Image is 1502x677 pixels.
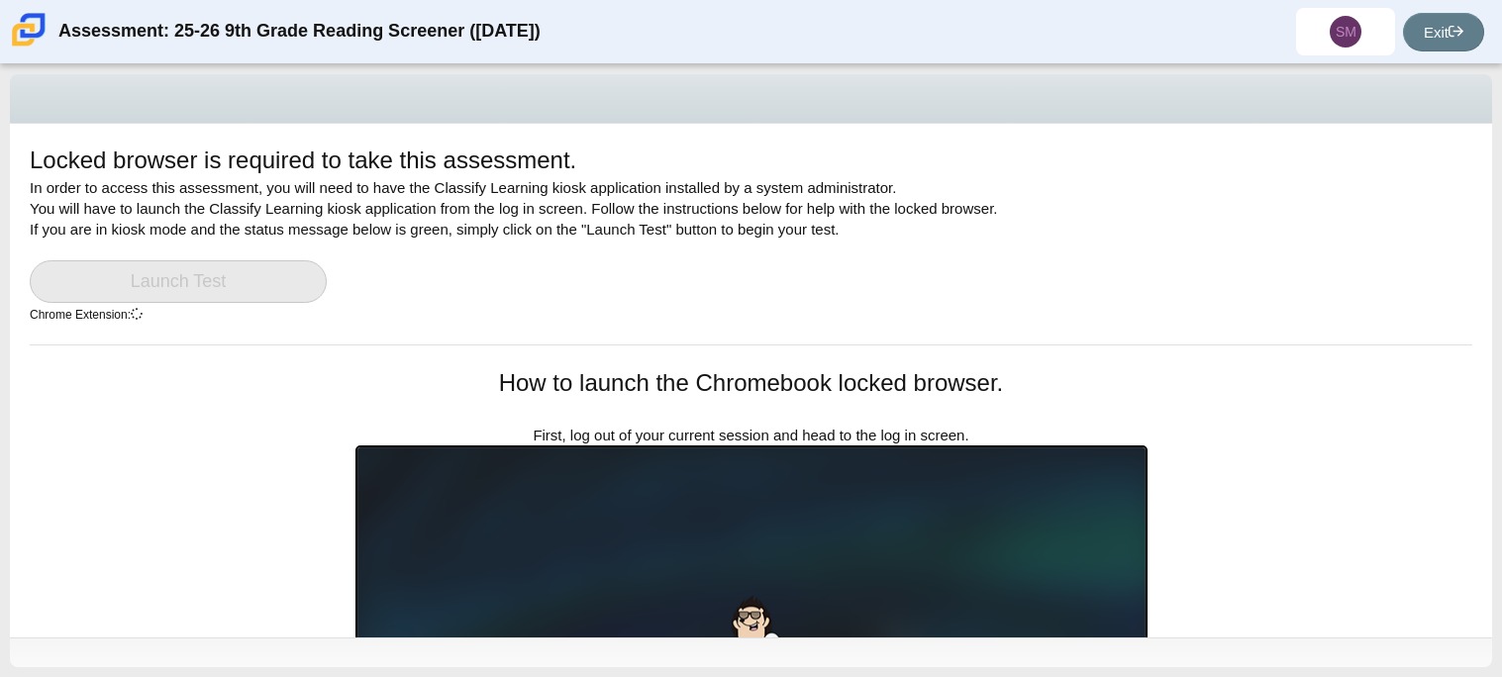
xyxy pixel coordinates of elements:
a: Exit [1403,13,1484,51]
h1: Locked browser is required to take this assessment. [30,144,576,177]
small: Chrome Extension: [30,308,143,322]
h1: How to launch the Chromebook locked browser. [355,366,1148,400]
div: Assessment: 25-26 9th Grade Reading Screener ([DATE]) [58,8,541,55]
div: In order to access this assessment, you will need to have the Classify Learning kiosk application... [30,144,1472,344]
span: SM [1336,25,1356,39]
a: Launch Test [30,260,327,303]
a: Carmen School of Science & Technology [8,37,50,53]
img: Carmen School of Science & Technology [8,9,50,50]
